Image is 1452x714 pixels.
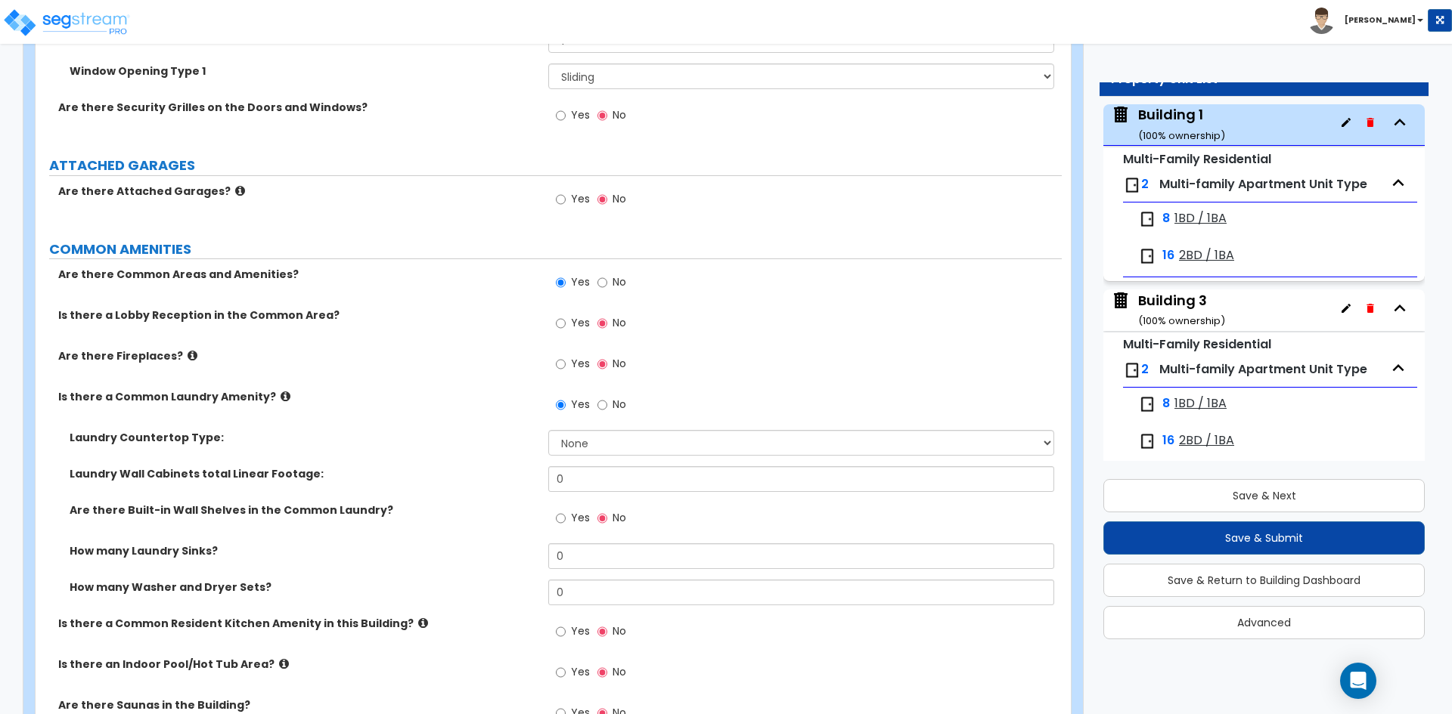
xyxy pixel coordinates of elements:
[571,107,590,122] span: Yes
[1162,210,1170,227] span: 8
[571,623,590,638] span: Yes
[279,658,289,669] i: click for more info!
[58,308,537,323] label: Is there a Lobby Reception in the Common Area?
[1138,128,1225,143] small: ( 100 % ownership)
[613,664,626,679] span: No
[556,191,566,208] input: Yes
[49,156,1062,175] label: ATTACHED GARAGES
[1111,105,1225,144] span: Building 1
[556,510,566,527] input: Yes
[1159,175,1367,193] span: Multi-family Apartment Unit Type
[1138,291,1225,329] div: Building 3
[556,397,566,413] input: Yes
[58,657,537,672] label: Is there an Indoor Pool/Hot Tub Area?
[556,356,566,372] input: Yes
[571,397,590,412] span: Yes
[1103,564,1425,597] button: Save & Return to Building Dashboard
[597,356,607,372] input: No
[235,185,245,196] i: click for more info!
[1174,395,1227,413] span: 1BD / 1BA
[571,274,590,289] span: Yes
[1138,247,1156,265] img: door.png
[1308,8,1335,34] img: avatar.png
[1162,247,1174,264] span: 16
[1141,175,1149,193] span: 2
[571,510,590,525] span: Yes
[597,315,607,332] input: No
[1345,14,1416,26] b: [PERSON_NAME]
[70,430,537,445] label: Laundry Countertop Type:
[597,191,607,208] input: No
[613,315,626,330] span: No
[58,389,537,404] label: Is there a Common Laundry Amenity?
[58,100,537,115] label: Are there Security Grilles on the Doors and Windows?
[1179,432,1234,450] span: 2BD / 1BA
[556,623,566,640] input: Yes
[418,617,428,629] i: click for more info!
[597,510,607,527] input: No
[556,664,566,681] input: Yes
[70,466,537,481] label: Laundry Wall Cabinets total Linear Footage:
[1138,105,1225,144] div: Building 1
[1162,432,1174,450] span: 16
[556,107,566,124] input: Yes
[1111,291,1131,311] img: building.svg
[613,191,626,206] span: No
[613,274,626,289] span: No
[597,274,607,291] input: No
[597,623,607,640] input: No
[1103,606,1425,639] button: Advanced
[613,623,626,638] span: No
[1340,663,1376,699] div: Open Intercom Messenger
[597,397,607,413] input: No
[2,8,131,38] img: logo_pro_r.png
[613,397,626,412] span: No
[58,184,537,199] label: Are there Attached Garages?
[1111,291,1225,329] span: Building 3
[49,240,1062,259] label: COMMON AMENITIES
[70,502,537,518] label: Are there Built-in Wall Shelves in the Common Laundry?
[571,315,590,330] span: Yes
[1123,361,1141,379] img: door.png
[571,191,590,206] span: Yes
[613,107,626,122] span: No
[70,63,537,79] label: Window Opening Type 1
[1138,210,1156,228] img: door.png
[58,616,537,631] label: Is there a Common Resident Kitchen Amenity in this Building?
[1138,395,1156,413] img: door.png
[1179,247,1234,264] span: 2BD / 1BA
[1103,521,1425,555] button: Save & Submit
[1123,335,1271,353] small: Multi-Family Residential
[70,543,537,558] label: How many Laundry Sinks?
[613,510,626,525] span: No
[1138,432,1156,450] img: door.png
[1159,360,1367,378] span: Multi-family Apartment Unit Type
[1103,479,1425,512] button: Save & Next
[1111,105,1131,125] img: building.svg
[556,274,566,291] input: Yes
[1123,150,1271,168] small: Multi-Family Residential
[1174,210,1227,227] span: 1BD / 1BA
[556,315,566,332] input: Yes
[1141,360,1149,378] span: 2
[1138,314,1225,328] small: ( 100 % ownership)
[597,664,607,681] input: No
[613,356,626,371] span: No
[70,580,537,595] label: How many Washer and Dryer Sets?
[281,391,290,402] i: click for more info!
[1123,176,1141,194] img: door.png
[58,267,537,282] label: Are there Common Areas and Amenities?
[571,664,590,679] span: Yes
[597,107,607,124] input: No
[1162,395,1170,413] span: 8
[188,350,197,361] i: click for more info!
[58,348,537,363] label: Are there Fireplaces?
[571,356,590,371] span: Yes
[58,697,537,712] label: Are there Saunas in the Building?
